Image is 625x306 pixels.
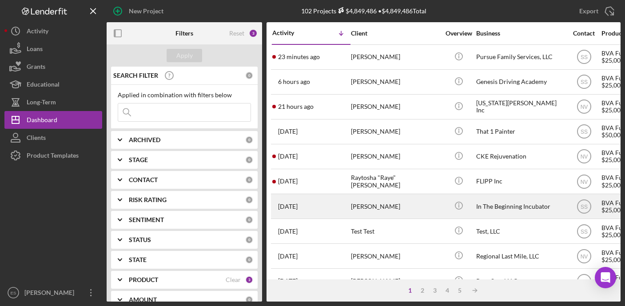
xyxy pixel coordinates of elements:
div: Educational [27,76,60,95]
div: Dashboard [27,111,57,131]
div: 2 [416,287,429,294]
div: In The Beginning Incubator [476,195,565,218]
text: SS [580,129,587,135]
text: SS [580,79,587,85]
button: Loans [4,40,102,58]
time: 2025-09-22 13:45 [278,228,298,235]
div: Pure Seoul LLC [476,269,565,293]
div: Genesis Driving Academy [476,70,565,94]
div: 0 [245,156,253,164]
div: Contact [567,30,601,37]
div: [PERSON_NAME] [351,195,440,218]
button: Grants [4,58,102,76]
b: ARCHIVED [129,136,160,143]
div: That 1 Painter [476,120,565,143]
b: RISK RATING [129,196,167,203]
div: Clients [27,129,46,149]
time: 2025-09-23 20:44 [278,103,314,110]
div: 0 [245,196,253,204]
time: 2025-09-22 02:59 [278,253,298,260]
div: [PERSON_NAME] [351,145,440,168]
button: Export [570,2,621,20]
div: 0 [245,256,253,264]
b: SENTIMENT [129,216,164,223]
div: 5 [454,287,466,294]
text: ES [11,290,16,295]
div: Open Intercom Messenger [595,267,616,288]
div: [PERSON_NAME] [351,244,440,268]
b: STAGE [129,156,148,163]
b: CONTACT [129,176,158,183]
div: New Project [129,2,163,20]
div: [PERSON_NAME] [351,269,440,293]
div: Business [476,30,565,37]
div: Grants [27,58,45,78]
text: NV [580,253,588,259]
button: Activity [4,22,102,40]
b: STATUS [129,236,151,243]
div: [PERSON_NAME] [351,70,440,94]
div: Pursue Family Services, LLC [476,45,565,69]
b: SEARCH FILTER [113,72,158,79]
time: 2025-09-23 17:44 [278,128,298,135]
button: Apply [167,49,202,62]
div: Applied in combination with filters below [118,91,251,99]
text: SS [580,228,587,234]
div: Overview [442,30,475,37]
button: Long-Term [4,93,102,111]
text: NV [580,104,588,110]
div: 0 [245,236,253,244]
div: Raytosha "Raye" [PERSON_NAME] [351,170,440,193]
time: 2025-09-19 14:51 [278,278,298,285]
div: 4 [441,287,454,294]
div: Client [351,30,440,37]
text: SS [580,203,587,210]
button: ES[PERSON_NAME] [4,284,102,302]
div: Test, LLC [476,219,565,243]
time: 2025-09-22 21:53 [278,178,298,185]
div: $4,849,486 [336,7,377,15]
div: 0 [245,72,253,79]
b: AMOUNT [129,296,157,303]
div: [PERSON_NAME] [351,45,440,69]
text: SS [580,278,587,284]
div: Clear [226,276,241,283]
button: Dashboard [4,111,102,129]
b: STATE [129,256,147,263]
div: Regional Last Mile, LLC [476,244,565,268]
time: 2025-09-24 17:40 [278,53,320,60]
time: 2025-09-24 12:28 [278,78,310,85]
div: [PERSON_NAME] [22,284,80,304]
div: 1 [404,287,416,294]
b: Filters [175,30,193,37]
div: Product Templates [27,147,79,167]
b: PRODUCT [129,276,158,283]
text: SS [580,54,587,60]
button: Educational [4,76,102,93]
div: FLIPP Inc [476,170,565,193]
div: 0 [245,176,253,184]
div: Loans [27,40,43,60]
div: Activity [272,29,311,36]
div: [PERSON_NAME] [351,120,440,143]
button: Clients [4,129,102,147]
div: Apply [176,49,193,62]
div: Test Test [351,219,440,243]
div: 3 [245,276,253,284]
text: NV [580,154,588,160]
text: NV [580,179,588,185]
div: Long-Term [27,93,56,113]
time: 2025-09-23 15:59 [278,153,298,160]
div: 0 [245,136,253,144]
div: CKE Rejuvenation [476,145,565,168]
div: Reset [229,30,244,37]
div: 0 [245,296,253,304]
div: 0 [245,216,253,224]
